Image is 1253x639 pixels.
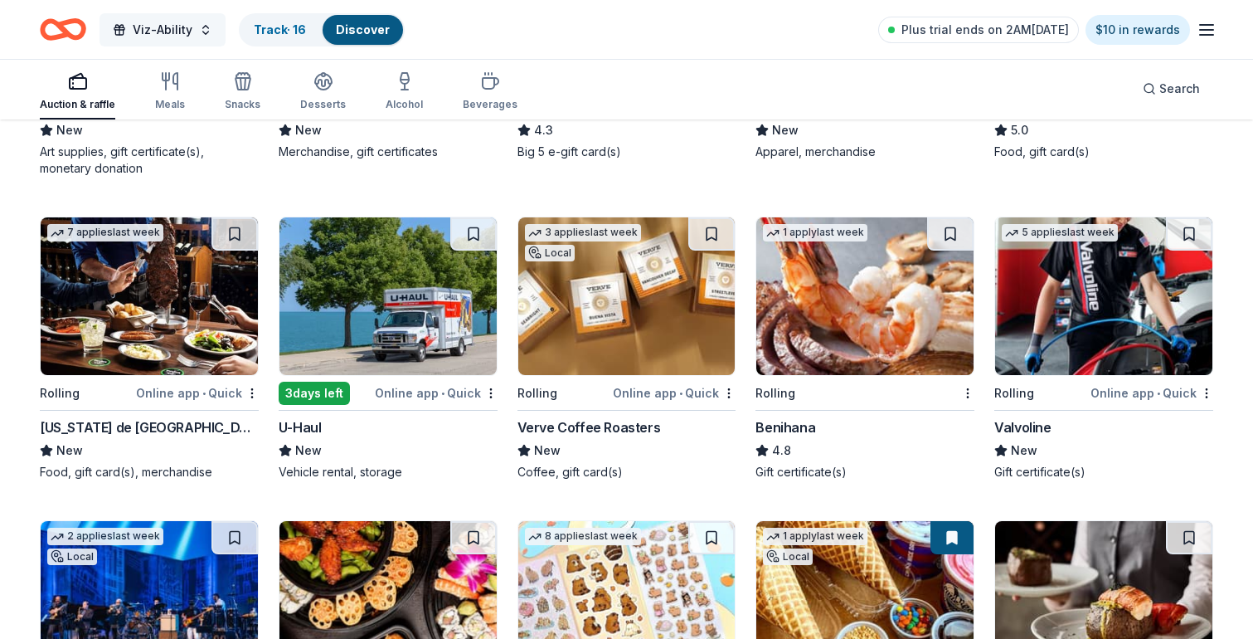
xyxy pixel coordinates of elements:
[47,224,163,241] div: 7 applies last week
[56,441,83,461] span: New
[336,22,390,37] a: Discover
[878,17,1079,43] a: Plus trial ends on 2AM[DATE]
[295,120,322,140] span: New
[763,528,867,545] div: 1 apply last week
[441,387,444,400] span: •
[41,217,258,375] img: Image for Texas de Brazil
[994,217,1213,480] a: Image for Valvoline5 applieslast weekRollingOnline app•QuickValvolineNewGift certificate(s)
[202,387,206,400] span: •
[772,441,791,461] span: 4.8
[518,217,736,375] img: Image for Verve Coffee Roasters
[994,144,1213,160] div: Food, gift card(s)
[375,383,498,403] div: Online app Quick
[994,417,1051,437] div: Valvoline
[300,98,346,111] div: Desserts
[279,382,350,405] div: 3 days left
[755,417,815,437] div: Benihana
[1129,72,1213,105] button: Search
[279,417,322,437] div: U-Haul
[56,120,83,140] span: New
[40,10,86,49] a: Home
[901,20,1069,40] span: Plus trial ends on 2AM[DATE]
[756,217,974,375] img: Image for Benihana
[755,217,974,480] a: Image for Benihana1 applylast weekRollingBenihana4.8Gift certificate(s)
[133,20,192,40] span: Viz-Ability
[40,417,259,437] div: [US_STATE] de [GEOGRAPHIC_DATA]
[1085,15,1190,45] a: $10 in rewards
[295,441,322,461] span: New
[679,387,682,400] span: •
[40,144,259,177] div: Art supplies, gift certificate(s), monetary donation
[1011,441,1037,461] span: New
[755,464,974,480] div: Gift certificate(s)
[40,464,259,480] div: Food, gift card(s), merchandise
[517,464,736,480] div: Coffee, gift card(s)
[517,417,661,437] div: Verve Coffee Roasters
[525,528,641,545] div: 8 applies last week
[40,98,115,111] div: Auction & raffle
[994,383,1034,403] div: Rolling
[755,144,974,160] div: Apparel, merchandise
[386,65,423,120] button: Alcohol
[517,383,557,403] div: Rolling
[47,549,97,565] div: Local
[1157,387,1160,400] span: •
[300,65,346,120] button: Desserts
[772,120,799,140] span: New
[254,22,306,37] a: Track· 16
[155,65,185,120] button: Meals
[763,549,813,565] div: Local
[40,383,80,403] div: Rolling
[47,528,163,545] div: 2 applies last week
[100,13,226,46] button: Viz-Ability
[1011,120,1028,140] span: 5.0
[525,224,641,241] div: 3 applies last week
[225,98,260,111] div: Snacks
[755,383,795,403] div: Rolling
[463,65,517,120] button: Beverages
[279,464,498,480] div: Vehicle rental, storage
[763,224,867,241] div: 1 apply last week
[225,65,260,120] button: Snacks
[463,98,517,111] div: Beverages
[40,65,115,120] button: Auction & raffle
[525,245,575,261] div: Local
[279,217,497,375] img: Image for U-Haul
[994,464,1213,480] div: Gift certificate(s)
[995,217,1212,375] img: Image for Valvoline
[517,144,736,160] div: Big 5 e-gift card(s)
[386,98,423,111] div: Alcohol
[534,120,553,140] span: 4.3
[534,441,561,461] span: New
[279,144,498,160] div: Merchandise, gift certificates
[1090,383,1213,403] div: Online app Quick
[517,217,736,480] a: Image for Verve Coffee Roasters3 applieslast weekLocalRollingOnline app•QuickVerve Coffee Roaster...
[1002,224,1118,241] div: 5 applies last week
[155,98,185,111] div: Meals
[136,383,259,403] div: Online app Quick
[613,383,736,403] div: Online app Quick
[1159,79,1200,99] span: Search
[239,13,405,46] button: Track· 16Discover
[279,217,498,480] a: Image for U-Haul3days leftOnline app•QuickU-HaulNewVehicle rental, storage
[40,217,259,480] a: Image for Texas de Brazil7 applieslast weekRollingOnline app•Quick[US_STATE] de [GEOGRAPHIC_DATA]...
